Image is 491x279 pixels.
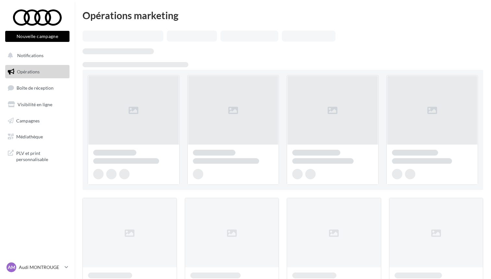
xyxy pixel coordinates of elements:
[4,65,71,79] a: Opérations
[4,49,68,62] button: Notifications
[4,98,71,111] a: Visibilité en ligne
[5,261,69,273] a: AM Audi MONTROUGE
[4,146,71,165] a: PLV et print personnalisable
[5,31,69,42] button: Nouvelle campagne
[17,85,54,91] span: Boîte de réception
[4,130,71,144] a: Médiathèque
[4,114,71,128] a: Campagnes
[19,264,62,271] p: Audi MONTROUGE
[16,149,67,163] span: PLV et print personnalisable
[8,264,15,271] span: AM
[82,10,483,20] div: Opérations marketing
[18,102,52,107] span: Visibilité en ligne
[17,53,44,58] span: Notifications
[17,69,40,74] span: Opérations
[16,134,43,139] span: Médiathèque
[16,118,40,123] span: Campagnes
[4,81,71,95] a: Boîte de réception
